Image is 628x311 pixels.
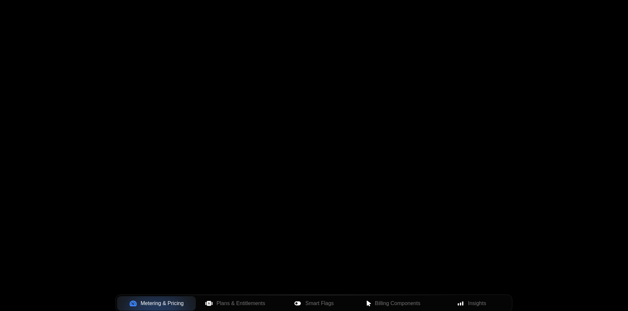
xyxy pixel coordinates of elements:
[353,296,432,311] button: Billing Components
[305,299,334,307] span: Smart Flags
[432,296,511,311] button: Insights
[117,296,196,311] button: Metering & Pricing
[468,299,486,307] span: Insights
[375,299,420,307] span: Billing Components
[141,299,184,307] span: Metering & Pricing
[217,299,265,307] span: Plans & Entitlements
[275,296,353,311] button: Smart Flags
[196,296,275,311] button: Plans & Entitlements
